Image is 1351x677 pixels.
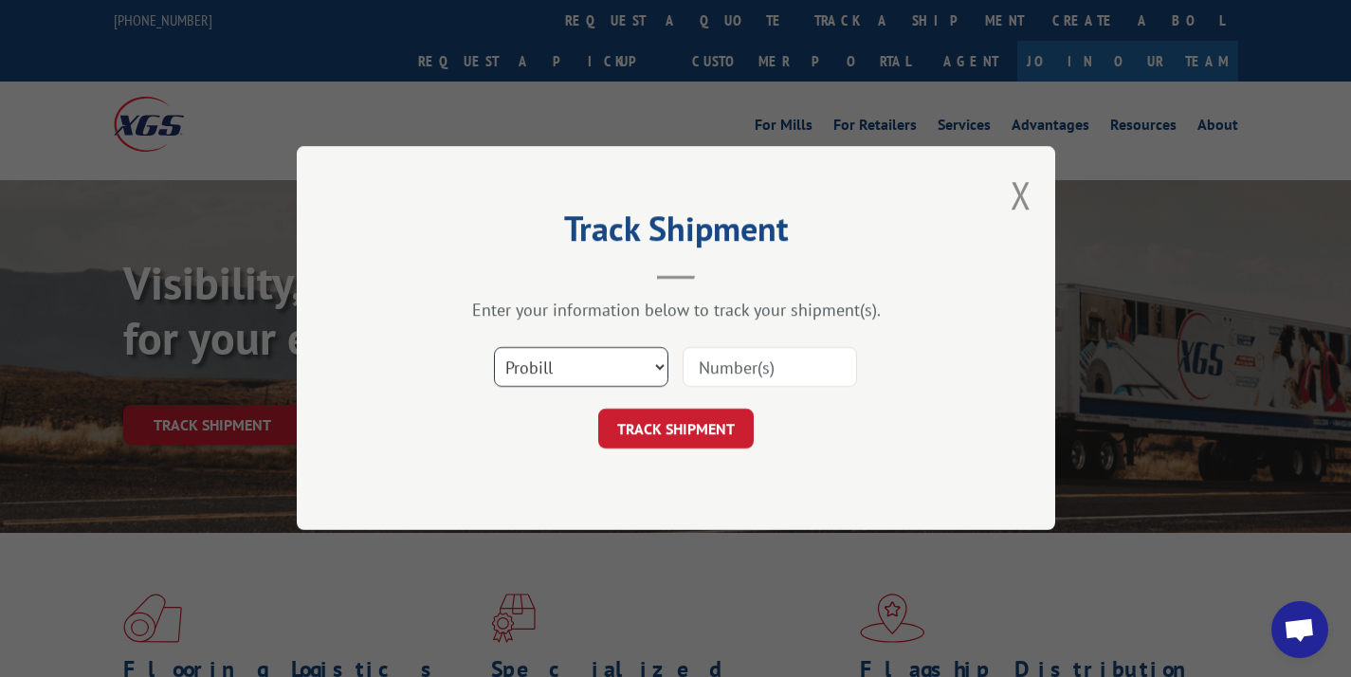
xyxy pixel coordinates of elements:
button: Close modal [1011,170,1032,220]
h2: Track Shipment [392,215,960,251]
div: Enter your information below to track your shipment(s). [392,300,960,321]
div: Open chat [1271,601,1328,658]
button: TRACK SHIPMENT [598,410,754,449]
input: Number(s) [683,348,857,388]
